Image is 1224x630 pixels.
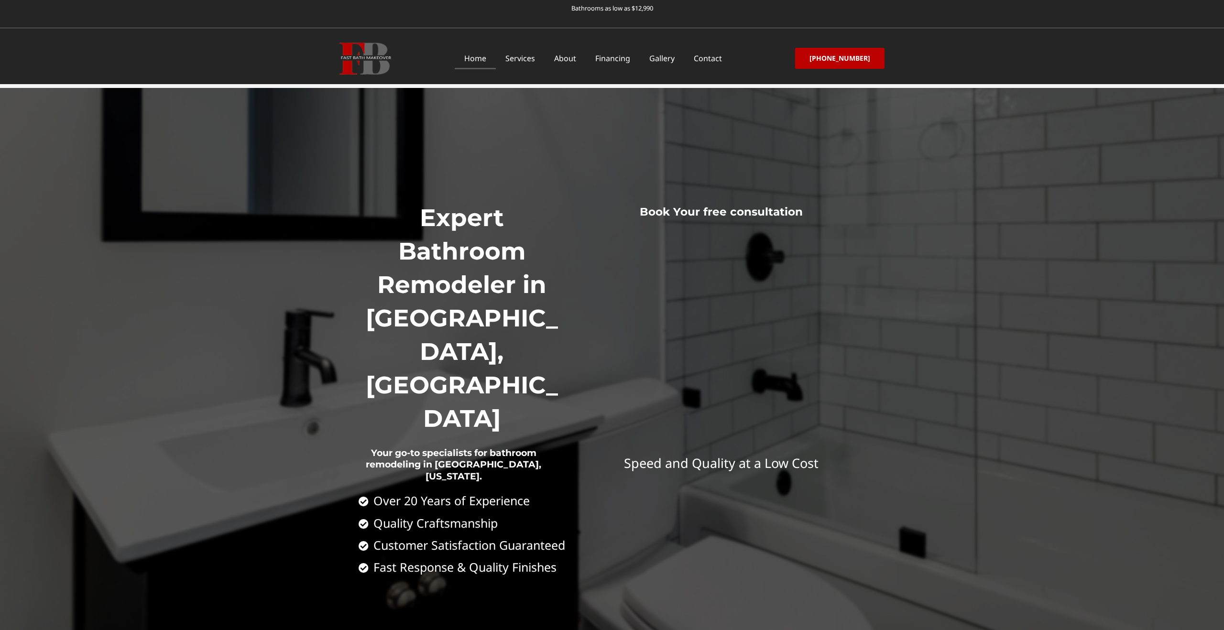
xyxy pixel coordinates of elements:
h2: Your go-to specialists for bathroom remodeling in [GEOGRAPHIC_DATA], [US_STATE]. [359,435,549,495]
a: Gallery [640,47,684,69]
iframe: Website Form [564,210,879,509]
a: Home [455,47,496,69]
h1: Expert Bathroom Remodeler in [GEOGRAPHIC_DATA], [GEOGRAPHIC_DATA] [359,201,565,435]
span: [PHONE_NUMBER] [809,55,870,62]
a: [PHONE_NUMBER] [795,48,885,69]
span: Quality Craftsmanship [371,517,498,530]
h3: Book Your free consultation [578,205,865,219]
span: Speed and Quality at a Low Cost [624,454,819,472]
a: Financing [586,47,640,69]
span: Over 20 Years of Experience [371,494,530,507]
a: Services [496,47,545,69]
span: Customer Satisfaction Guaranteed [371,539,565,552]
img: Fast Bath Makeover icon [339,43,391,75]
span: Fast Response & Quality Finishes [371,561,557,574]
a: About [545,47,586,69]
a: Contact [684,47,732,69]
